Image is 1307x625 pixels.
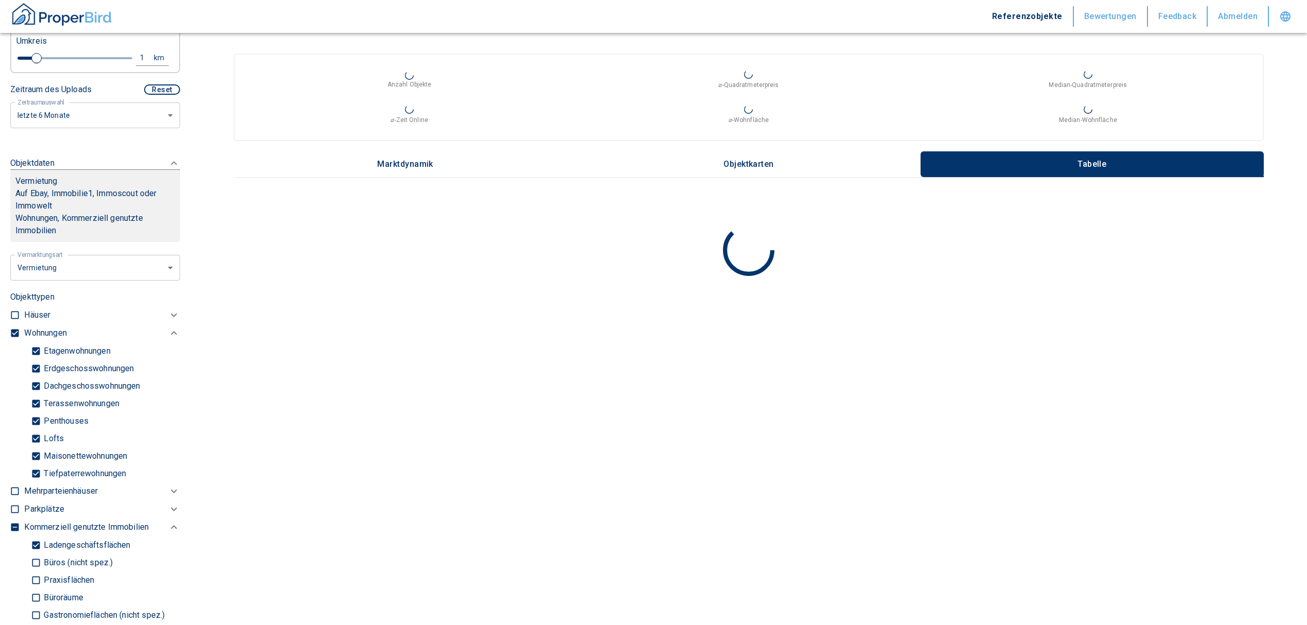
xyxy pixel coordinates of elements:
p: ⌀-Wohnfläche [729,115,769,125]
div: wrapped label tabs example [234,151,1264,177]
button: Abmelden [1208,6,1269,27]
p: Umkreis [16,35,47,47]
p: Lofts [41,435,64,443]
p: Median-Quadratmeterpreis [1049,80,1127,90]
p: Marktdynamik [377,160,433,169]
p: Etagenwohnungen [41,347,110,355]
div: Häuser [24,306,180,324]
div: Kommerziell genutzte Immobilien [24,518,180,536]
p: Objektdaten [10,157,55,169]
div: Mehrparteienhäuser [24,482,180,500]
p: Praxisflächen [41,576,94,584]
div: 1 [138,51,157,64]
div: Parkplätze [24,500,180,518]
p: Wohnungen, Kommerziell genutzte Immobilien [15,212,175,237]
p: Median-Wohnfläche [1059,115,1117,125]
button: 1km [136,50,169,66]
button: Referenzobjekte [982,6,1074,27]
p: Penthouses [41,417,89,425]
p: Anzahl Objekte [387,80,432,89]
button: ProperBird Logo and Home Button [10,2,113,31]
p: Objekttypen [10,291,180,303]
p: Mehrparteienhäuser [24,485,98,497]
p: Tiefpaterrewohnungen [41,470,126,478]
div: letzte 6 Monate [10,101,180,129]
p: Büros (nicht spez.) [41,559,113,567]
p: Auf Ebay, Immobilie1, Immoscout oder Immowelt [15,187,175,212]
button: Bewertungen [1074,6,1148,27]
p: ⌀-Quadratmeterpreis [718,80,779,90]
div: letzte 6 Monate [10,254,180,281]
button: Feedback [1148,6,1208,27]
p: Ladengeschäftsflächen [41,541,130,549]
p: Büroräume [41,594,83,602]
p: Objektkarten [723,160,774,169]
div: km [157,51,166,64]
div: Wohnungen [24,324,180,342]
p: Wohnungen [24,327,66,339]
p: Maisonettewohnungen [41,452,127,460]
p: Terassenwohnungen [41,400,119,408]
p: ⌀-Zeit Online [391,115,428,125]
div: ObjektdatenVermietungAuf Ebay, Immobilie1, Immoscout oder ImmoweltWohnungen, Kommerziell genutzte... [10,147,180,252]
img: ProperBird Logo and Home Button [10,2,113,27]
p: Dachgeschosswohnungen [41,382,140,390]
button: Reset [144,84,180,95]
p: Zeitraum des Uploads [10,83,92,96]
p: Parkplätze [24,503,64,515]
p: Gastronomieflächen (nicht spez.) [41,611,165,619]
p: Kommerziell genutzte Immobilien [24,521,149,533]
p: Häuser [24,309,50,321]
p: Erdgeschosswohnungen [41,364,134,373]
p: Vermietung [15,175,58,187]
p: Tabelle [1066,160,1118,169]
